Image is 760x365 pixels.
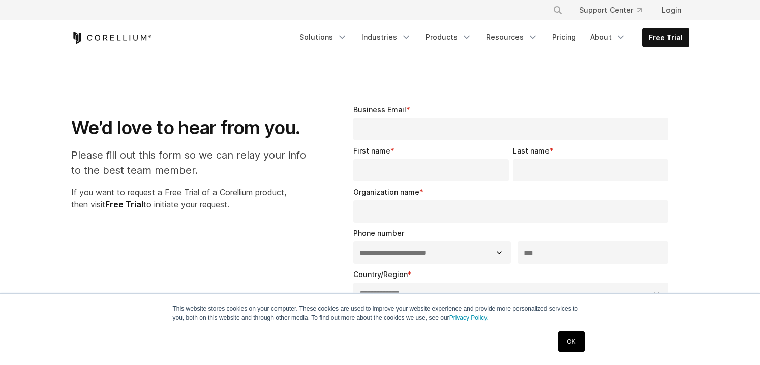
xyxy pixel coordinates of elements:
button: Search [549,1,567,19]
span: Country/Region [353,270,408,279]
span: Organization name [353,188,419,196]
a: Products [419,28,478,46]
a: Resources [480,28,544,46]
p: If you want to request a Free Trial of a Corellium product, then visit to initiate your request. [71,186,317,210]
div: Navigation Menu [540,1,689,19]
a: Solutions [293,28,353,46]
a: Support Center [571,1,650,19]
a: OK [558,331,584,352]
p: Please fill out this form so we can relay your info to the best team member. [71,147,317,178]
span: First name [353,146,390,155]
a: Free Trial [643,28,689,47]
a: Login [654,1,689,19]
span: Last name [513,146,550,155]
div: Navigation Menu [293,28,689,47]
h1: We’d love to hear from you. [71,116,317,139]
span: Phone number [353,229,404,237]
p: This website stores cookies on your computer. These cookies are used to improve your website expe... [173,304,588,322]
a: About [584,28,632,46]
a: Privacy Policy. [449,314,489,321]
a: Corellium Home [71,32,152,44]
a: Free Trial [105,199,143,209]
a: Pricing [546,28,582,46]
a: Industries [355,28,417,46]
span: Business Email [353,105,406,114]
